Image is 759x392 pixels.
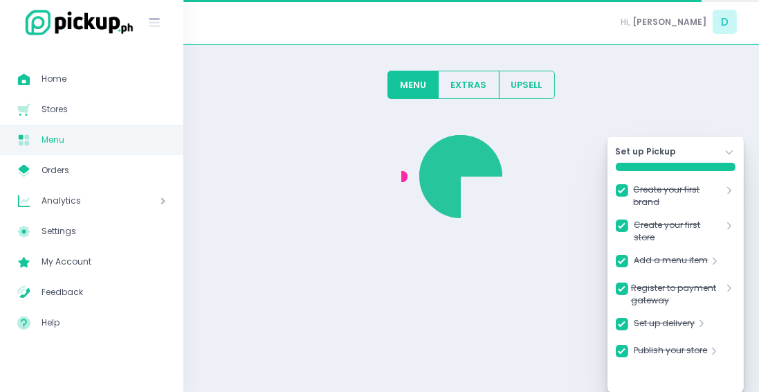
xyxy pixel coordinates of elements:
[438,71,499,99] button: EXTRAS
[387,71,439,99] button: MENU
[621,16,630,28] span: Hi,
[387,71,554,99] div: Large button group
[42,70,166,88] span: Home
[634,317,695,335] a: Set up delivery
[634,254,708,271] a: Add a menu item
[634,344,708,362] a: Publish your store
[631,282,723,307] a: Register to payment gateway
[42,314,166,332] span: Help
[713,10,737,34] span: D
[42,100,166,118] span: Stores
[42,131,166,149] span: Menu
[632,16,706,28] span: [PERSON_NAME]
[42,161,166,179] span: Orders
[42,192,121,210] span: Analytics
[634,184,723,208] a: Create your first brand
[42,283,166,301] span: Feedback
[17,8,135,37] img: logo
[499,71,555,99] button: UPSELL
[616,145,677,159] strong: Set up Pickup
[634,219,724,244] a: Create your first store
[42,253,166,271] span: My Account
[42,222,166,240] span: Settings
